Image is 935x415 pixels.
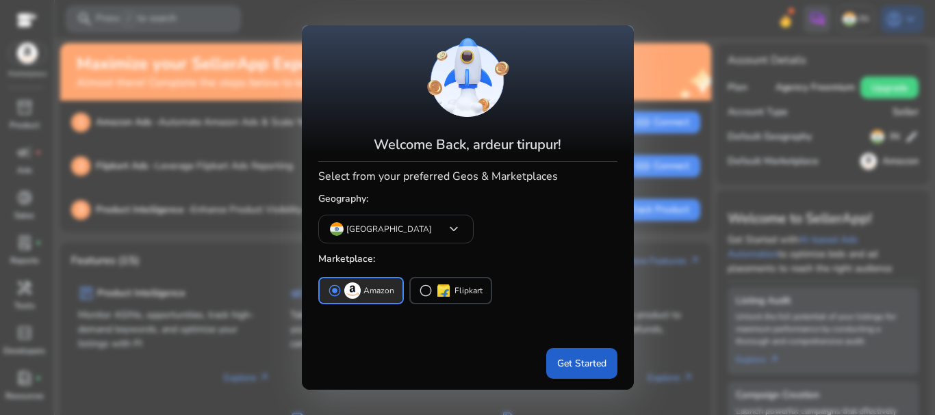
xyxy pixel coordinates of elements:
span: Get Started [557,356,606,371]
p: Amazon [363,284,394,298]
img: flipkart.svg [435,282,452,299]
span: radio_button_unchecked [419,284,433,297]
span: keyboard_arrow_down [446,221,462,237]
span: radio_button_checked [328,284,342,297]
p: Flipkart [454,284,483,298]
p: [GEOGRAPHIC_DATA] [346,223,432,235]
h5: Geography: [318,188,617,211]
img: amazon.svg [344,282,361,299]
img: in.svg [330,222,344,236]
h5: Marketplace: [318,248,617,271]
button: Get Started [546,348,617,379]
